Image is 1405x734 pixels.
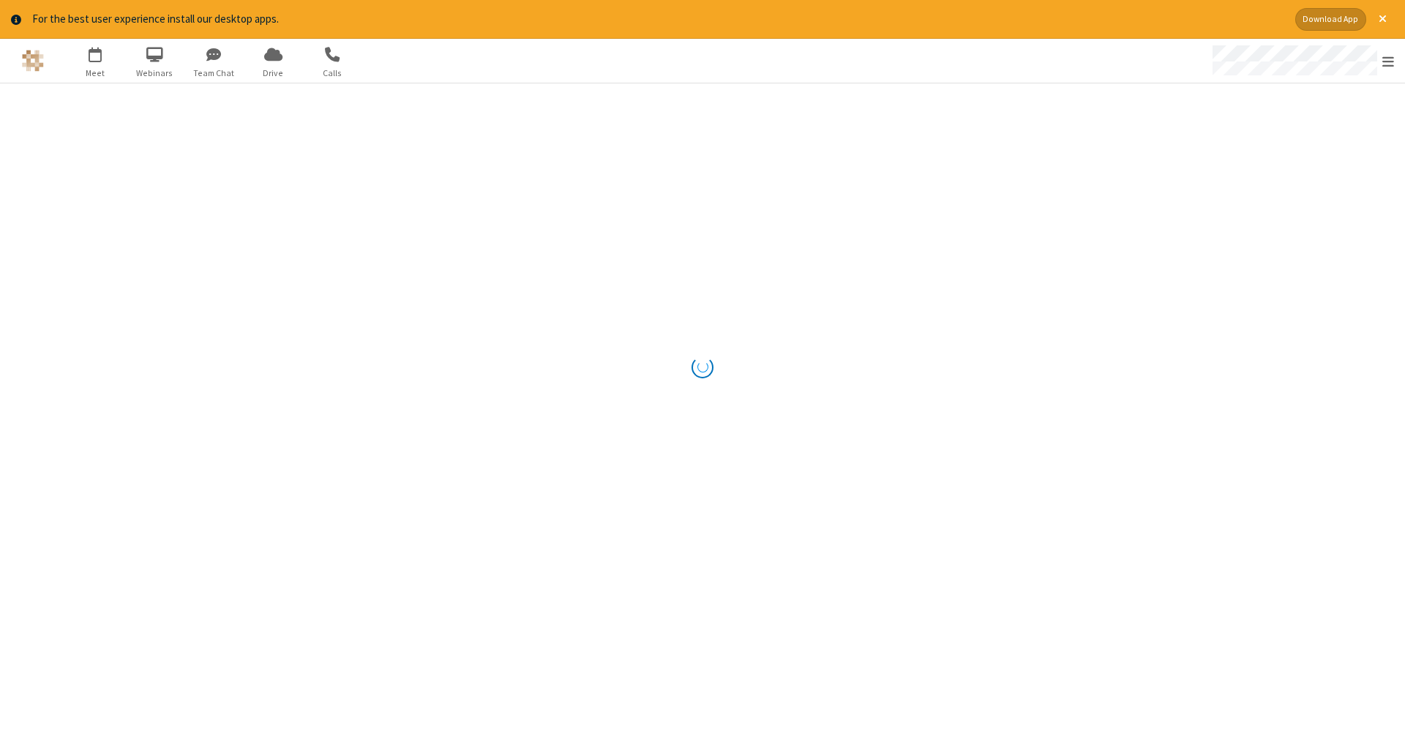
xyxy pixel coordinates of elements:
span: Drive [246,67,301,80]
span: Team Chat [187,67,241,80]
button: Download App [1295,8,1366,31]
span: Webinars [127,67,182,80]
button: Close alert [1371,8,1394,31]
span: Meet [68,67,123,80]
span: Calls [305,67,360,80]
div: Open menu [1199,39,1405,83]
img: QA Selenium DO NOT DELETE OR CHANGE [22,50,44,72]
div: For the best user experience install our desktop apps. [32,11,1284,28]
button: Logo [5,39,60,83]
